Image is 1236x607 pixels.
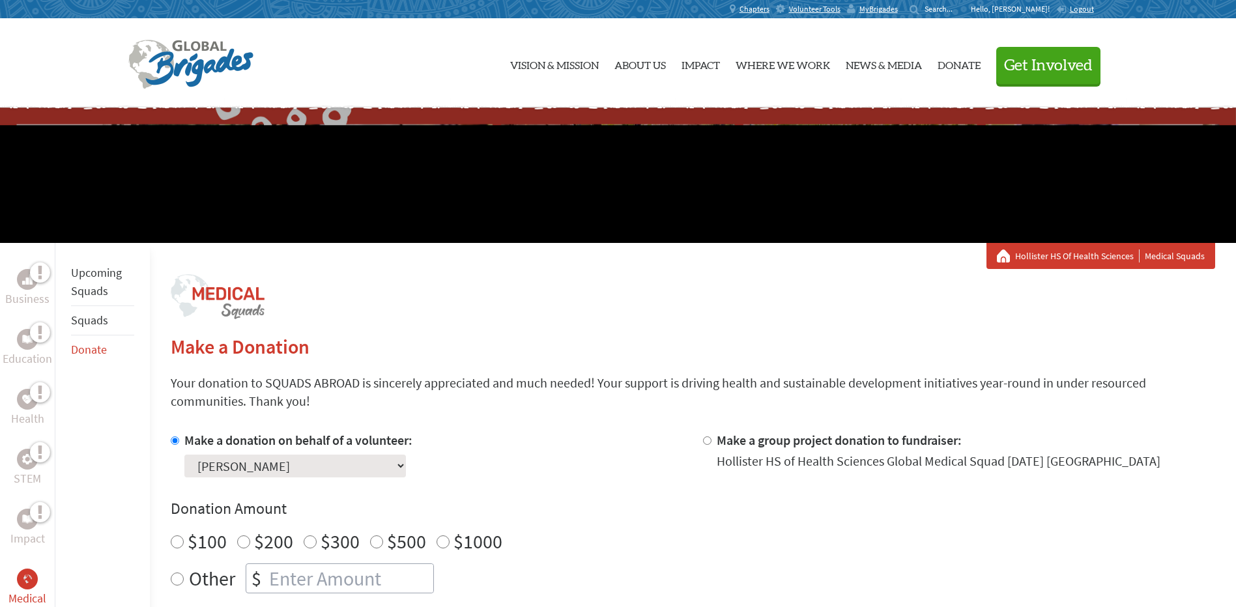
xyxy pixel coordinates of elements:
[971,4,1056,14] p: Hello, [PERSON_NAME]!
[17,389,38,410] div: Health
[789,4,841,14] span: Volunteer Tools
[387,529,426,554] label: $500
[846,29,922,97] a: News & Media
[17,269,38,290] div: Business
[71,342,107,357] a: Donate
[5,269,50,308] a: BusinessBusiness
[11,410,44,428] p: Health
[71,259,134,306] li: Upcoming Squads
[10,509,45,548] a: ImpactImpact
[22,335,33,344] img: Education
[510,29,599,97] a: Vision & Mission
[321,529,360,554] label: $300
[1056,4,1094,14] a: Logout
[997,249,1205,262] div: Medical Squads
[128,40,253,89] img: Global Brigades Logo
[14,470,41,488] p: STEM
[614,29,666,97] a: About Us
[17,509,38,529] div: Impact
[1070,4,1094,14] span: Logout
[17,329,38,350] div: Education
[10,529,45,548] p: Impact
[171,374,1215,410] p: Your donation to SQUADS ABROAD is sincerely appreciated and much needed! Your support is driving ...
[736,29,830,97] a: Where We Work
[71,335,134,364] li: Donate
[71,265,122,298] a: Upcoming Squads
[22,454,33,464] img: STEM
[5,290,50,308] p: Business
[22,515,33,524] img: Impact
[1015,249,1140,262] a: Hollister HS Of Health Sciences
[453,529,502,554] label: $1000
[717,432,962,448] label: Make a group project donation to fundraiser:
[188,529,227,554] label: $100
[71,306,134,335] li: Squads
[246,564,266,593] div: $
[11,389,44,428] a: HealthHealth
[938,29,981,97] a: Donate
[254,529,293,554] label: $200
[71,313,108,328] a: Squads
[22,395,33,403] img: Health
[996,47,1100,84] button: Get Involved
[171,498,1215,519] h4: Donation Amount
[171,274,265,319] img: logo-medical-squads.png
[3,329,52,368] a: EducationEducation
[14,449,41,488] a: STEMSTEM
[189,563,235,593] label: Other
[682,29,720,97] a: Impact
[925,4,962,14] input: Search...
[22,574,33,584] img: Medical
[717,452,1160,470] div: Hollister HS of Health Sciences Global Medical Squad [DATE] [GEOGRAPHIC_DATA]
[22,274,33,285] img: Business
[184,432,412,448] label: Make a donation on behalf of a volunteer:
[740,4,769,14] span: Chapters
[3,350,52,368] p: Education
[1004,58,1093,74] span: Get Involved
[17,449,38,470] div: STEM
[171,335,1215,358] h2: Make a Donation
[17,569,38,589] div: Medical
[266,564,433,593] input: Enter Amount
[859,4,898,14] span: MyBrigades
